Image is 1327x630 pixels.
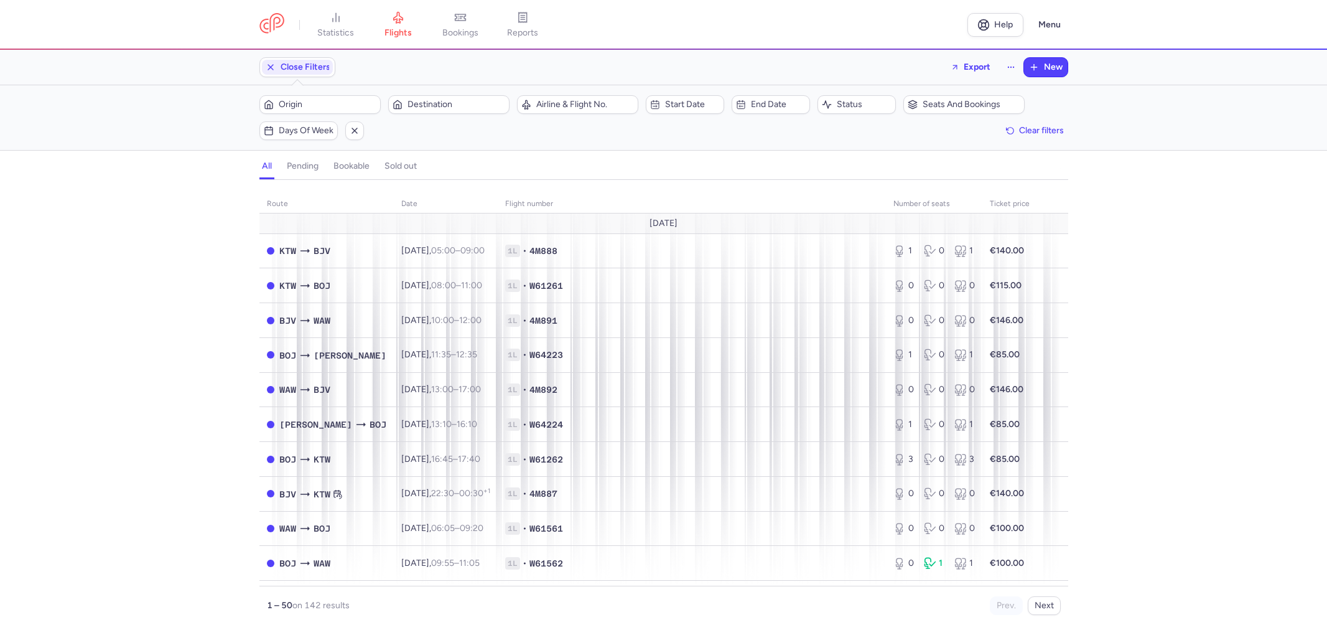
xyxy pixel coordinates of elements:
strong: €85.00 [990,349,1020,360]
span: Help [994,20,1013,29]
h4: bookable [333,161,370,172]
span: [PERSON_NAME] [314,349,386,362]
span: 1L [505,522,520,535]
span: – [431,523,483,534]
span: W61562 [529,557,563,570]
strong: €146.00 [990,315,1023,326]
a: CitizenPlane red outlined logo [259,13,284,36]
time: 08:00 [431,280,456,291]
span: 1L [505,418,520,431]
div: 1 [924,557,944,570]
div: 0 [924,453,944,466]
time: 17:00 [459,384,481,395]
button: Airline & Flight No. [517,95,638,114]
span: Status [837,100,892,110]
div: 0 [924,487,944,500]
span: [DATE], [401,384,481,395]
th: Ticket price [982,195,1037,214]
time: 09:00 [460,245,485,256]
span: 1L [505,280,520,292]
span: End date [751,100,806,110]
time: 11:35 [431,349,451,360]
button: Start date [646,95,724,114]
div: 0 [893,487,914,500]
time: 11:00 [461,280,482,291]
div: 0 [893,522,914,535]
button: Destination [388,95,510,114]
span: [DATE], [401,349,477,360]
span: Seats and bookings [923,100,1020,110]
span: Days of week [279,126,333,136]
strong: €146.00 [990,384,1023,395]
strong: €85.00 [990,454,1020,464]
strong: €85.00 [990,419,1020,430]
span: 1L [505,383,520,396]
div: 0 [924,522,944,535]
span: • [523,383,527,396]
span: reports [507,27,538,39]
span: flights [384,27,412,39]
span: • [523,245,527,257]
strong: €100.00 [990,523,1024,534]
h4: all [262,161,272,172]
strong: €140.00 [990,488,1024,499]
span: 1L [505,487,520,500]
button: Days of week [259,121,338,140]
span: • [523,280,527,292]
button: Close Filters [260,58,335,77]
div: 0 [954,314,975,327]
span: KTW [314,487,330,501]
button: Menu [1031,13,1068,37]
span: 1L [505,453,520,466]
div: 0 [893,314,914,327]
span: • [523,314,527,327]
span: • [523,349,527,361]
time: 09:20 [460,523,483,534]
button: End date [732,95,810,114]
span: W61262 [529,453,563,466]
div: 1 [954,245,975,257]
span: • [523,557,527,570]
span: WAW [314,314,330,327]
div: 0 [924,280,944,292]
time: 06:05 [431,523,455,534]
a: Help [967,13,1023,37]
span: [DATE], [401,523,483,534]
a: flights [367,11,429,39]
span: BOJ [370,418,386,431]
button: Prev. [990,596,1023,615]
time: 16:10 [457,419,477,430]
span: Clear filters [1019,126,1064,135]
time: 13:10 [431,419,452,430]
div: 0 [954,522,975,535]
span: BOJ [279,453,296,466]
span: W61561 [529,522,563,535]
div: 3 [893,453,914,466]
span: 4M892 [529,383,557,396]
strong: €140.00 [990,245,1024,256]
time: 12:35 [456,349,477,360]
time: 00:30 [459,488,490,499]
span: [DATE] [650,219,677,228]
button: Seats and bookings [903,95,1025,114]
span: WAW [279,383,296,397]
span: BOJ [314,522,330,535]
span: – [431,315,482,326]
span: KTW [279,244,296,258]
time: 16:45 [431,454,453,464]
div: 0 [954,280,975,292]
span: BOJ [279,349,296,362]
span: W64223 [529,349,563,361]
button: Next [1028,596,1061,615]
span: statistics [317,27,354,39]
span: 4M888 [529,245,557,257]
span: 4M887 [529,487,557,500]
button: Status [817,95,896,114]
th: route [259,195,394,214]
div: 0 [924,349,944,361]
time: 22:30 [431,488,454,499]
strong: €100.00 [990,558,1024,568]
span: – [431,280,482,291]
span: New [1044,62,1063,72]
span: BOJ [279,557,296,570]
